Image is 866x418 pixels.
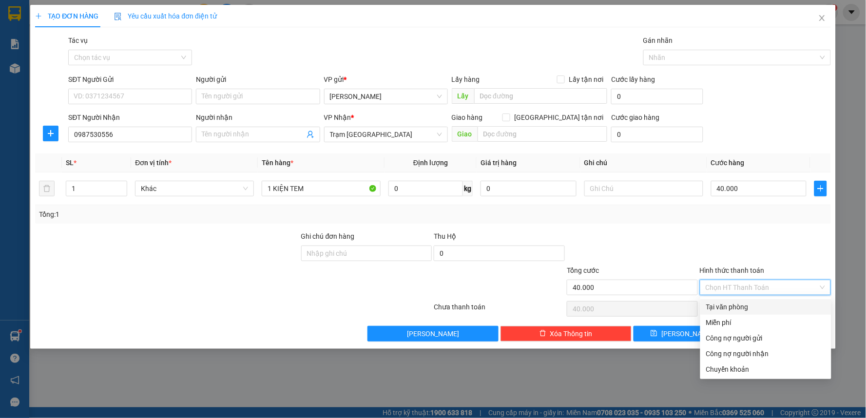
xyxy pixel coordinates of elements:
[5,5,141,23] li: Trung Nga
[141,181,248,196] span: Khác
[706,302,826,312] div: Tại văn phòng
[330,127,442,142] span: Trạm Sài Gòn
[661,328,713,339] span: [PERSON_NAME]
[711,159,745,167] span: Cước hàng
[700,346,831,361] div: Cước gửi hàng sẽ được ghi vào công nợ của người nhận
[706,364,826,375] div: Chuyển khoản
[43,130,58,137] span: plus
[35,13,42,19] span: plus
[452,126,478,142] span: Giao
[39,181,55,196] button: delete
[706,348,826,359] div: Công nợ người nhận
[478,126,608,142] input: Dọc đường
[413,159,448,167] span: Định lượng
[324,114,351,121] span: VP Nhận
[307,131,314,138] span: user-add
[5,54,12,61] span: environment
[114,13,122,20] img: icon
[818,14,826,22] span: close
[580,153,707,172] th: Ghi chú
[43,126,58,141] button: plus
[39,209,334,220] div: Tổng: 1
[196,112,320,123] div: Người nhận
[539,330,546,338] span: delete
[700,330,831,346] div: Cước gửi hàng sẽ được ghi vào công nợ của người gửi
[301,246,432,261] input: Ghi chú đơn hàng
[706,333,826,343] div: Công nợ người gửi
[114,12,217,20] span: Yêu cầu xuất hóa đơn điện tử
[5,5,39,39] img: logo.jpg
[452,88,474,104] span: Lấy
[66,159,74,167] span: SL
[5,41,67,52] li: VP [PERSON_NAME]
[434,232,456,240] span: Thu Hộ
[634,326,731,342] button: save[PERSON_NAME]
[815,185,826,192] span: plus
[643,37,673,44] label: Gán nhãn
[330,89,442,104] span: Phan Thiết
[706,317,826,328] div: Miễn phí
[452,114,483,121] span: Giao hàng
[611,76,655,83] label: Cước lấy hàng
[808,5,836,32] button: Close
[301,232,355,240] label: Ghi chú đơn hàng
[67,41,130,74] li: VP Trạm [GEOGRAPHIC_DATA]
[407,328,459,339] span: [PERSON_NAME]
[611,89,703,104] input: Cước lấy hàng
[565,74,607,85] span: Lấy tận nơi
[367,326,499,342] button: [PERSON_NAME]
[324,74,448,85] div: VP gửi
[700,266,765,274] label: Hình thức thanh toán
[550,328,593,339] span: Xóa Thông tin
[611,127,703,142] input: Cước giao hàng
[474,88,608,104] input: Dọc đường
[814,181,827,196] button: plus
[481,159,517,167] span: Giá trị hàng
[463,181,473,196] span: kg
[68,112,192,123] div: SĐT Người Nhận
[433,302,566,319] div: Chưa thanh toán
[68,74,192,85] div: SĐT Người Gửi
[196,74,320,85] div: Người gửi
[584,181,703,196] input: Ghi Chú
[262,181,381,196] input: VD: Bàn, Ghế
[68,37,88,44] label: Tác vụ
[35,12,98,20] span: TẠO ĐƠN HÀNG
[611,114,659,121] label: Cước giao hàng
[135,159,172,167] span: Đơn vị tính
[481,181,577,196] input: 0
[5,54,64,83] b: T1 [PERSON_NAME], P Phú Thuỷ
[500,326,632,342] button: deleteXóa Thông tin
[510,112,607,123] span: [GEOGRAPHIC_DATA] tận nơi
[452,76,480,83] span: Lấy hàng
[262,159,293,167] span: Tên hàng
[567,266,599,274] span: Tổng cước
[651,330,657,338] span: save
